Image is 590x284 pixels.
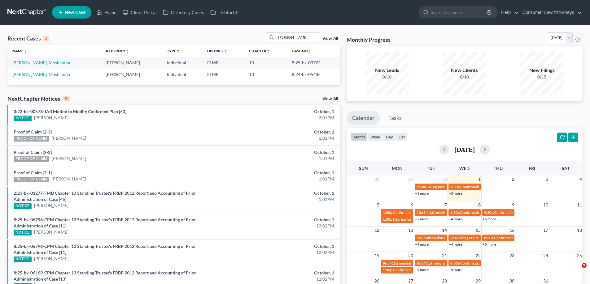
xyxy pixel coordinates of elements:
a: Typeunfold_more [167,49,180,53]
div: October, 1 [231,243,334,249]
a: Proof of Claim [2-1] [14,170,52,175]
span: 1:30p [383,210,392,215]
div: 12:02PM [231,223,334,229]
div: October, 1 [231,217,334,223]
i: unfold_more [224,49,228,53]
a: +5 more [483,242,496,247]
div: 1:01PM [231,196,334,202]
div: October, 1 [231,270,334,276]
a: [PERSON_NAME] [52,176,86,182]
div: New Filings [520,67,564,74]
a: 8:25-bk-06796-CPM Chapter 13 Standing Trustee's FRBP 2012 Report and Accounting of Prior Administ... [14,217,196,228]
span: Fri [529,166,535,171]
div: New Clients [443,67,486,74]
a: 3:23-bk-00578-JAB Motion to Modify Confirmed Plan [50] [14,109,126,114]
i: unfold_more [125,49,129,53]
a: View All [322,36,338,41]
div: October, 1 [231,108,334,115]
span: 341(a) meeting for [PERSON_NAME] [426,184,486,189]
button: week [368,133,383,141]
a: [PERSON_NAME] [52,155,86,162]
a: Consumer Law Attorneys [519,7,582,18]
span: Confirmation hearing for [PERSON_NAME] [460,184,531,189]
a: [PERSON_NAME], Moshamba [12,72,70,77]
span: 10 [543,201,549,209]
span: 3 [545,176,549,183]
a: +2 more [415,217,429,221]
i: unfold_more [24,49,27,53]
div: 1:01PM [231,176,334,182]
a: +3 more [415,191,429,196]
a: [PERSON_NAME] [34,256,68,262]
span: 7 [444,201,448,209]
div: PROOF OF CLAIM [14,177,49,182]
div: 0/15 [520,74,564,80]
span: Hearing for [PERSON_NAME] [393,217,441,222]
i: unfold_more [266,49,270,53]
div: PROOF OF CLAIM [14,136,49,142]
span: 24 [543,252,549,259]
span: 9a [417,261,421,265]
span: 9 [511,201,515,209]
div: NOTICE [14,203,32,209]
span: 341(a) meeting for [PERSON_NAME] [421,261,481,265]
span: 6 [410,201,414,209]
a: Client Portal [120,7,160,18]
span: Confirmation hearing for [PERSON_NAME] [494,210,564,215]
button: month [351,133,368,141]
td: 8:24-bk-05485 [287,69,340,80]
a: Tasks [383,111,407,125]
span: 8 [478,201,481,209]
span: 18 [576,227,583,234]
span: 9:30a [484,210,493,215]
a: Directory Cases [160,7,207,18]
span: 8:30a [484,235,493,240]
span: 9:30a [417,184,426,189]
a: +4 more [449,242,462,247]
span: 12 [374,227,380,234]
a: Nameunfold_more [12,49,27,53]
span: 15 [475,227,481,234]
a: Proof of Claim [2-2] [14,150,52,155]
td: [PERSON_NAME] [101,69,162,80]
div: NOTICE [14,230,32,235]
span: 9:30a [450,210,460,215]
span: 5 [376,201,380,209]
a: 8:25-bk-06169-CPM Chapter 13 Standing Trustee's FRBP 2012 Report and Accounting of Prior Administ... [14,270,196,282]
span: 341(a) meeting for [PERSON_NAME] [387,261,447,265]
a: [PERSON_NAME], Moshamba [12,60,70,65]
div: October, 1 [231,190,334,196]
td: 8:25-bk-03724 [287,57,340,68]
a: Home [93,7,120,18]
span: 11 [576,201,583,209]
a: Proof of Claim [2-3] [14,129,52,134]
div: New Leads [365,67,409,74]
div: October, 1 [231,149,334,155]
div: 1:01PM [231,135,334,141]
span: 8:30a [450,261,460,265]
span: 19 [374,252,380,259]
a: +9 more [415,267,429,272]
a: Districtunfold_more [207,49,228,53]
a: +5 more [483,217,496,221]
span: 29 [408,176,414,183]
td: FLMB [202,69,244,80]
span: 4 [579,176,583,183]
span: 21 [441,252,448,259]
a: View All [322,97,338,101]
span: Mon [392,166,403,171]
a: Attorneyunfold_more [106,49,129,53]
div: 12:02PM [231,276,334,282]
span: Wed [459,166,470,171]
a: +4 more [449,217,462,221]
div: 0/10 [365,74,409,80]
span: Confirmation Hearing for [PERSON_NAME] [460,210,531,215]
div: 12:02PM [231,249,334,256]
a: DebtorCC [207,7,242,18]
span: 23 [509,252,515,259]
div: October, 1 [231,170,334,176]
span: 9a [417,235,421,240]
td: 13 [244,69,287,80]
span: Confirmation hearing for [PERSON_NAME] [393,210,463,215]
a: +4 more [415,242,429,247]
